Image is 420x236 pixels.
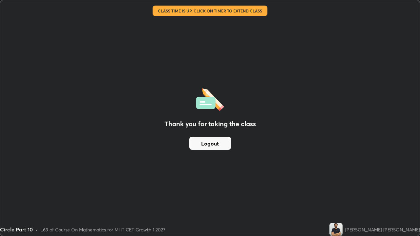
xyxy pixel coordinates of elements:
[164,119,256,129] h2: Thank you for taking the class
[196,86,224,111] img: offlineFeedback.1438e8b3.svg
[329,223,343,236] img: 4cf577a8cdb74b91971b506b957e80de.jpg
[35,226,38,233] div: •
[189,137,231,150] button: Logout
[40,226,165,233] div: L69 of Course On Mathematics for MHT CET Growth 1 2027
[345,226,420,233] div: [PERSON_NAME] [PERSON_NAME]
